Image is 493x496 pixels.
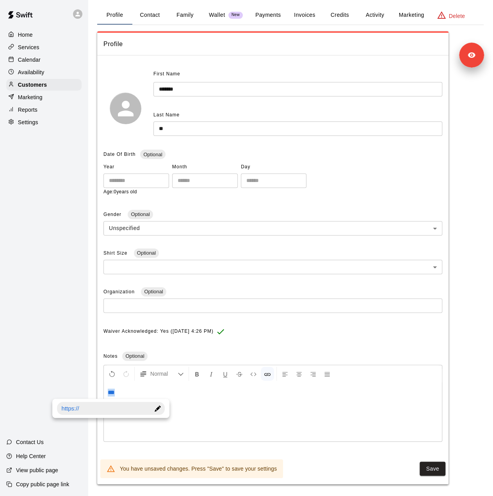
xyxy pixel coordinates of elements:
span: Last Name [153,112,180,118]
span: Optional [141,289,166,294]
button: Payments [249,6,287,25]
button: Save [420,462,445,476]
span: Day [241,161,306,173]
a: Reports [6,104,82,116]
span: Optional [128,211,153,217]
span: Organization [103,289,136,294]
button: Format Strikethrough [233,367,246,381]
p: Contact Us [16,438,44,446]
span: Optional [122,353,147,359]
button: Insert Link [261,367,274,381]
button: Formatting Options [136,367,187,381]
span: Notes [103,353,117,359]
p: Home [18,31,33,39]
a: https:// [62,405,148,412]
button: Justify Align [320,367,334,381]
div: You have unsaved changes. Press "Save" to save your settings [120,462,277,476]
p: Reports [18,106,37,114]
span: Waiver Acknowledged: Yes ([DATE] 4:26 PM) [103,325,214,338]
p: Services [18,43,39,51]
p: Availability [18,68,44,76]
button: Undo [105,367,119,381]
a: Marketing [6,91,82,103]
span: Year [103,161,169,173]
p: Copy public page link [16,480,69,488]
a: Home [6,29,82,41]
span: Gender [103,212,123,217]
span: Age: 0 years old [103,189,137,194]
button: Profile [97,6,132,25]
div: Unspecified [103,221,442,236]
span: Shirt Size [103,250,129,256]
button: Format Italics [205,367,218,381]
p: Delete [449,12,465,20]
span: Optional [140,152,165,157]
span: First Name [153,68,180,80]
button: Activity [357,6,392,25]
button: Left Align [278,367,292,381]
button: Marketing [392,6,430,25]
p: Wallet [209,11,225,19]
a: Availability [6,66,82,78]
button: Format Underline [219,367,232,381]
p: Calendar [18,56,41,64]
a: Services [6,41,82,53]
button: Insert Code [247,367,260,381]
span: Optional [134,250,159,256]
a: Settings [6,116,82,128]
button: Invoices [287,6,322,25]
span: New [228,12,243,18]
span: Date Of Birth [103,152,135,157]
button: Center Align [292,367,306,381]
span: Normal [150,370,178,378]
p: Help Center [16,452,46,460]
button: Contact [132,6,167,25]
a: Customers [6,79,82,91]
button: Right Align [306,367,320,381]
div: basic tabs example [97,6,484,25]
p: Settings [18,118,38,126]
button: Credits [322,6,357,25]
p: Marketing [18,93,43,101]
a: Calendar [6,54,82,66]
button: Family [167,6,203,25]
p: View public page [16,466,58,474]
span: Profile [103,39,442,49]
button: Format Bold [190,367,204,381]
button: Redo [119,367,133,381]
p: Customers [18,81,47,89]
span: Month [172,161,238,173]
